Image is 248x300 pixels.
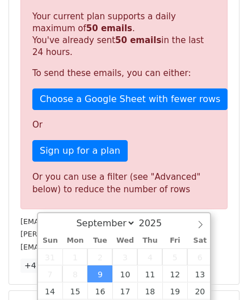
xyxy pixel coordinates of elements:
span: September 14, 2025 [38,282,63,299]
strong: 50 emails [115,35,161,45]
span: September 12, 2025 [162,265,187,282]
span: Wed [112,237,137,244]
span: September 4, 2025 [137,248,162,265]
input: Year [136,218,176,229]
p: Or [32,119,216,131]
a: Choose a Google Sheet with fewer rows [32,88,228,110]
span: August 31, 2025 [38,248,63,265]
span: September 19, 2025 [162,282,187,299]
span: September 1, 2025 [62,248,87,265]
span: Thu [137,237,162,244]
span: September 20, 2025 [187,282,212,299]
span: Tue [87,237,112,244]
span: Fri [162,237,187,244]
small: [EMAIL_ADDRESS][DOMAIN_NAME] [20,217,147,226]
span: September 3, 2025 [112,248,137,265]
a: Sign up for a plan [32,140,128,162]
span: Mon [62,237,87,244]
strong: 50 emails [86,23,132,33]
a: +47 more [20,259,68,273]
span: September 9, 2025 [87,265,112,282]
small: [EMAIL_ADDRESS][DOMAIN_NAME] [20,243,147,251]
span: Sat [187,237,212,244]
span: September 8, 2025 [62,265,87,282]
span: September 5, 2025 [162,248,187,265]
p: To send these emails, you can either: [32,67,216,79]
span: September 2, 2025 [87,248,112,265]
span: September 13, 2025 [187,265,212,282]
small: [PERSON_NAME][EMAIL_ADDRESS][DOMAIN_NAME] [20,230,207,238]
span: September 16, 2025 [87,282,112,299]
span: September 11, 2025 [137,265,162,282]
span: September 7, 2025 [38,265,63,282]
p: Your current plan supports a daily maximum of . You've already sent in the last 24 hours. [32,11,216,58]
span: September 18, 2025 [137,282,162,299]
div: Or you can use a filter (see "Advanced" below) to reduce the number of rows [32,171,216,196]
span: September 17, 2025 [112,282,137,299]
span: Sun [38,237,63,244]
span: September 6, 2025 [187,248,212,265]
span: September 15, 2025 [62,282,87,299]
span: September 10, 2025 [112,265,137,282]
